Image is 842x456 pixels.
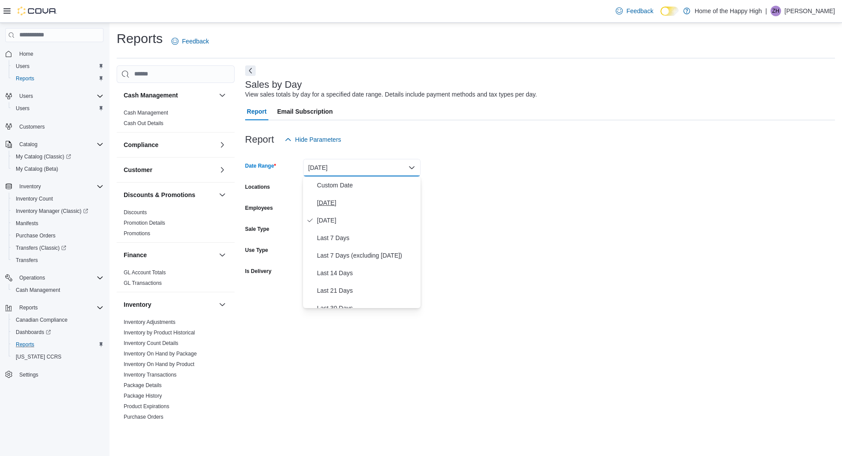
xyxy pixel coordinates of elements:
[124,414,164,420] a: Purchase Orders
[626,7,653,15] span: Feedback
[12,206,103,216] span: Inventory Manager (Classic)
[12,151,103,162] span: My Catalog (Classic)
[16,181,103,192] span: Inventory
[124,424,143,431] span: Reorder
[12,327,103,338] span: Dashboards
[9,163,107,175] button: My Catalog (Beta)
[124,190,195,199] h3: Discounts & Promotions
[277,103,333,120] span: Email Subscription
[9,217,107,230] button: Manifests
[695,6,762,16] p: Home of the Happy High
[16,91,103,101] span: Users
[124,361,194,367] a: Inventory On Hand by Product
[245,162,276,169] label: Date Range
[9,102,107,115] button: Users
[317,233,417,243] span: Last 7 Days
[124,403,169,409] a: Product Expirations
[124,251,147,259] h3: Finance
[281,131,345,148] button: Hide Parameters
[2,180,107,193] button: Inventory
[9,254,107,266] button: Transfers
[16,121,103,132] span: Customers
[2,272,107,284] button: Operations
[245,79,302,90] h3: Sales by Day
[16,329,51,336] span: Dashboards
[124,165,215,174] button: Customer
[12,255,41,266] a: Transfers
[9,338,107,351] button: Reports
[16,287,60,294] span: Cash Management
[12,61,33,72] a: Users
[16,208,88,215] span: Inventory Manager (Classic)
[117,207,235,242] div: Discounts & Promotions
[124,350,197,357] span: Inventory On Hand by Package
[16,316,68,323] span: Canadian Compliance
[124,91,215,100] button: Cash Management
[124,140,215,149] button: Compliance
[124,340,178,347] span: Inventory Count Details
[124,91,178,100] h3: Cash Management
[124,319,175,325] a: Inventory Adjustments
[217,165,228,175] button: Customer
[317,180,417,190] span: Custom Date
[16,257,38,264] span: Transfers
[2,90,107,102] button: Users
[124,361,194,368] span: Inventory On Hand by Product
[217,90,228,101] button: Cash Management
[19,274,45,281] span: Operations
[124,209,147,216] span: Discounts
[317,197,417,208] span: [DATE]
[124,220,165,226] a: Promotion Details
[19,371,38,378] span: Settings
[12,352,103,362] span: Washington CCRS
[245,247,268,254] label: Use Type
[217,190,228,200] button: Discounts & Promotions
[124,351,197,357] a: Inventory On Hand by Package
[16,353,61,360] span: [US_STATE] CCRS
[12,230,103,241] span: Purchase Orders
[19,183,41,190] span: Inventory
[124,382,162,388] a: Package Details
[12,164,103,174] span: My Catalog (Beta)
[124,120,164,126] a: Cash Out Details
[124,393,162,399] a: Package History
[9,193,107,205] button: Inventory Count
[16,232,56,239] span: Purchase Orders
[12,339,38,350] a: Reports
[245,268,271,275] label: Is Delivery
[12,285,103,295] span: Cash Management
[217,299,228,310] button: Inventory
[245,183,270,190] label: Locations
[12,315,71,325] a: Canadian Compliance
[117,317,235,447] div: Inventory
[16,244,66,251] span: Transfers (Classic)
[16,273,49,283] button: Operations
[117,267,235,292] div: Finance
[124,251,215,259] button: Finance
[124,120,164,127] span: Cash Out Details
[247,103,267,120] span: Report
[9,326,107,338] a: Dashboards
[18,7,57,15] img: Cova
[245,65,256,76] button: Next
[19,123,45,130] span: Customers
[16,302,103,313] span: Reports
[245,90,537,99] div: View sales totals by day for a specified date range. Details include payment methods and tax type...
[9,72,107,85] button: Reports
[303,176,421,308] div: Select listbox
[124,382,162,389] span: Package Details
[124,403,169,410] span: Product Expirations
[12,164,62,174] a: My Catalog (Beta)
[612,2,656,20] a: Feedback
[124,219,165,226] span: Promotion Details
[124,329,195,336] span: Inventory by Product Historical
[9,60,107,72] button: Users
[16,341,34,348] span: Reports
[2,47,107,60] button: Home
[16,75,34,82] span: Reports
[12,206,92,216] a: Inventory Manager (Classic)
[19,50,33,57] span: Home
[124,319,175,326] span: Inventory Adjustments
